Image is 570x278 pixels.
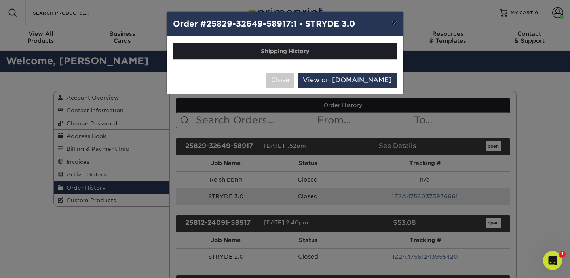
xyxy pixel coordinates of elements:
th: Shipping History [173,43,397,59]
button: Close [266,73,294,88]
span: 1 [559,251,566,257]
iframe: Intercom live chat [543,251,562,270]
a: View on [DOMAIN_NAME] [298,73,397,88]
button: × [385,12,403,34]
h4: Order #25829-32649-58917:1 - STRYDE 3.0 [173,18,397,30]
